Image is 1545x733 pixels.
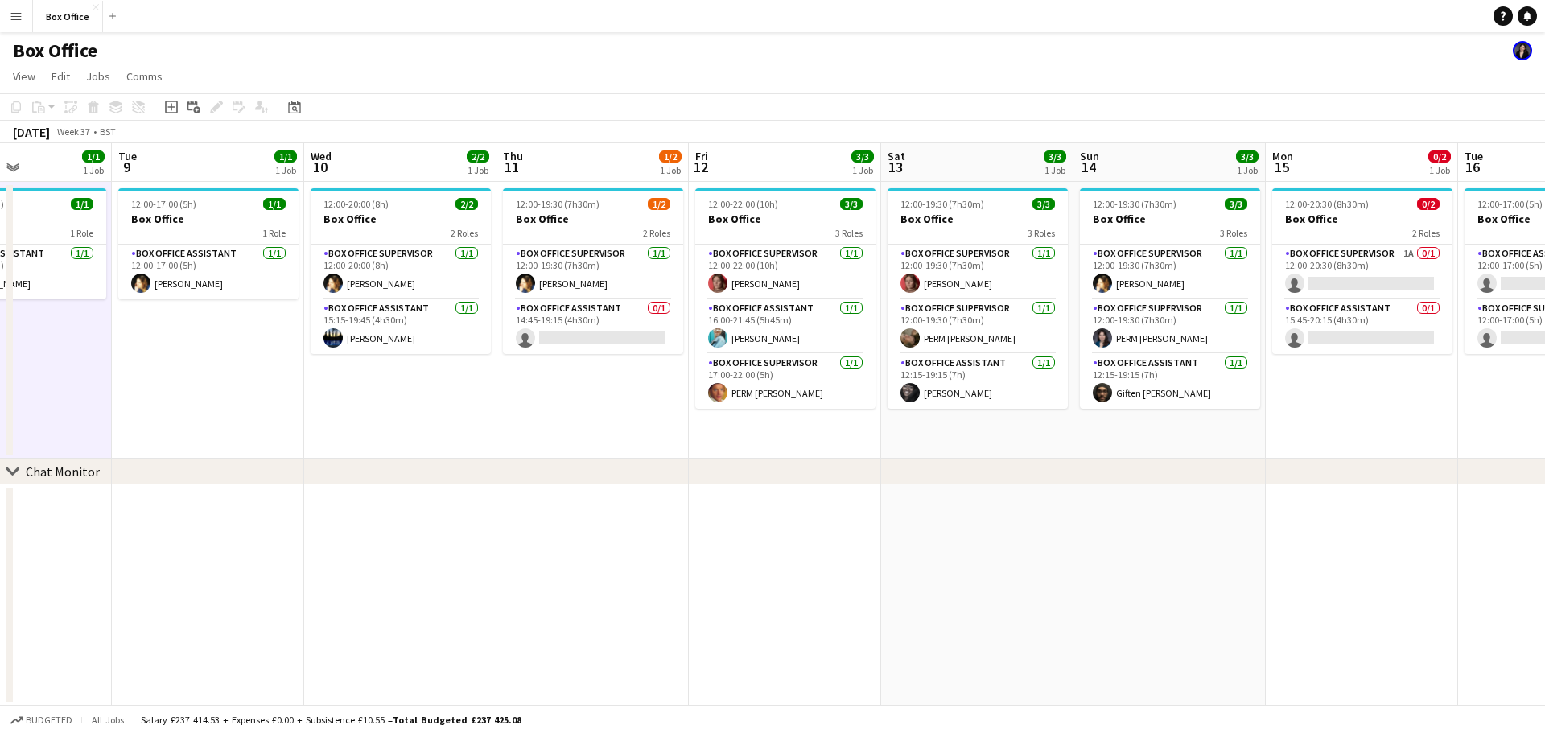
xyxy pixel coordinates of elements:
span: Budgeted [26,714,72,726]
a: Edit [45,66,76,87]
app-user-avatar: Lexi Clare [1513,41,1532,60]
a: Jobs [80,66,117,87]
span: All jobs [89,714,127,726]
a: View [6,66,42,87]
div: Salary £237 414.53 + Expenses £0.00 + Subsistence £10.55 = [141,714,521,726]
div: [DATE] [13,124,50,140]
div: BST [100,126,116,138]
button: Box Office [33,1,103,32]
button: Budgeted [8,711,75,729]
div: Chat Monitor [26,463,100,480]
a: Comms [120,66,169,87]
span: Week 37 [53,126,93,138]
h1: Box Office [13,39,97,63]
span: Edit [51,69,70,84]
span: View [13,69,35,84]
span: Total Budgeted £237 425.08 [393,714,521,726]
span: Jobs [86,69,110,84]
span: Comms [126,69,163,84]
